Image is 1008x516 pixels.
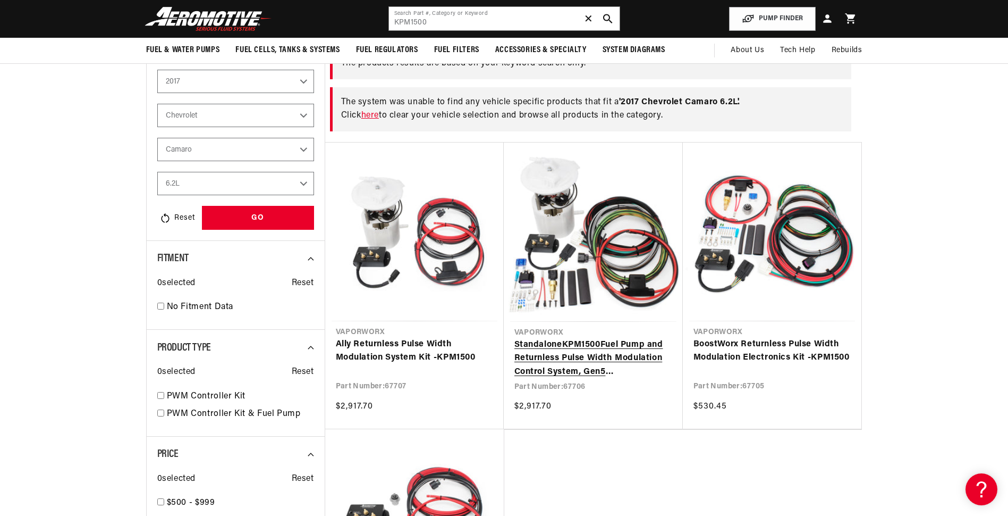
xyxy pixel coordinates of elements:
a: Ally Returnless Pulse Width Modulation System Kit -KPM1500 [336,338,493,365]
summary: Fuel Cells, Tanks & Systems [227,38,348,63]
img: Aeromotive [142,6,275,31]
span: Reset [292,472,314,486]
span: Fuel & Water Pumps [146,45,220,56]
span: $500 - $999 [167,498,215,507]
input: Search by Part Number, Category or Keyword [389,7,620,30]
span: Fuel Regulators [356,45,418,56]
span: Tech Help [780,45,815,56]
div: The system was unable to find any vehicle specific products that fit a Click to clear your vehicl... [330,87,851,131]
button: search button [596,7,620,30]
div: GO [202,206,314,230]
a: PWM Controller Kit [167,390,314,404]
a: No Fitment Data [167,301,314,314]
a: BoostWorx Returnless Pulse Width Modulation Electronics Kit -KPM1500 [693,338,851,365]
select: Engine [157,172,314,195]
span: Price [157,449,179,460]
span: Reset [292,277,314,290]
span: Reset [292,365,314,379]
span: Product Type [157,343,211,353]
a: here [361,111,379,120]
summary: Tech Help [772,38,823,63]
span: Accessories & Specialty [495,45,587,56]
span: ✕ [584,10,594,27]
span: ' 2017 Chevrolet Camaro 6.2L '. [619,98,740,106]
a: PWM Controller Kit & Fuel Pump [167,407,314,421]
span: 0 selected [157,365,196,379]
span: 0 selected [157,472,196,486]
select: Model [157,138,314,161]
span: Fuel Filters [434,45,479,56]
a: StandaloneKPM1500Fuel Pump and Returnless Pulse Width Modulation Control System, Gen5 Camaro/SS/C... [514,338,672,379]
span: System Diagrams [603,45,665,56]
select: Year [157,70,314,93]
summary: Fuel Filters [426,38,487,63]
summary: Fuel Regulators [348,38,426,63]
a: About Us [723,38,772,63]
button: PUMP FINDER [729,7,816,31]
span: 0 selected [157,277,196,290]
span: Fitment [157,253,189,264]
select: Make [157,104,314,127]
summary: System Diagrams [595,38,673,63]
summary: Fuel & Water Pumps [138,38,228,63]
span: Rebuilds [832,45,862,56]
summary: Rebuilds [824,38,870,63]
span: About Us [731,46,764,54]
summary: Accessories & Specialty [487,38,595,63]
div: Reset [157,206,197,230]
span: Fuel Cells, Tanks & Systems [235,45,340,56]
